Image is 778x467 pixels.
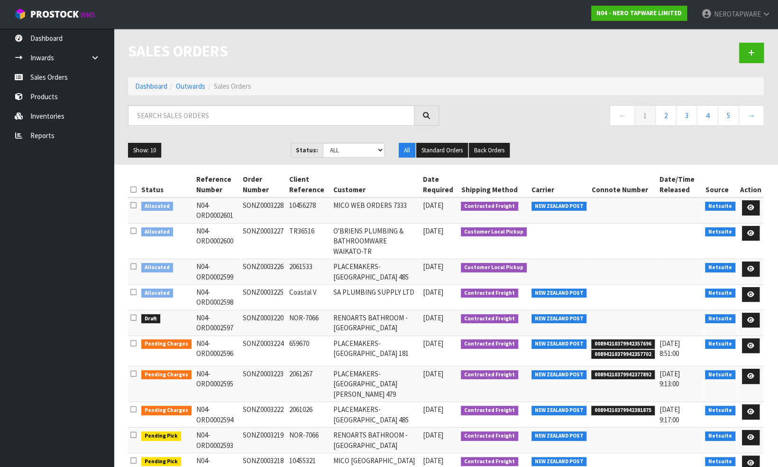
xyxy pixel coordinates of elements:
span: [DATE] [422,288,443,297]
a: 2 [655,105,677,126]
th: Client Reference [287,172,330,197]
span: NEW ZEALAND POST [531,202,587,211]
td: N04-ORD0002595 [194,366,240,402]
td: 2061533 [287,259,330,285]
td: SONZ0003228 [240,197,287,223]
th: Carrier [529,172,589,197]
span: Contracted Freight [461,202,518,211]
td: N04-ORD0002597 [194,310,240,336]
span: [DATE] [422,262,443,271]
th: Connote Number [589,172,657,197]
span: Contracted Freight [461,406,518,415]
span: 00894210379942377892 [591,370,655,380]
input: Search sales orders [128,105,414,126]
span: Pending Pick [141,457,181,467]
td: TR36516 [287,223,330,259]
span: Sales Orders [214,82,251,91]
td: NOR-7066 [287,428,330,453]
span: Netsuite [705,227,735,237]
td: SONZ0003224 [240,336,287,366]
span: 00894210379942381875 [591,406,655,415]
td: RENOARTS BATHROOM - [GEOGRAPHIC_DATA] [331,310,421,336]
span: 00894210379942357696 [591,339,655,349]
td: N04-ORD0002600 [194,223,240,259]
td: 2061267 [287,366,330,402]
a: 3 [676,105,697,126]
span: [DATE] [422,226,443,235]
span: [DATE] [422,313,443,322]
small: WMS [81,10,95,19]
span: [DATE] 9:13:00 [659,369,680,388]
span: NEROTAPWARE [714,9,760,19]
span: NEW ZEALAND POST [531,431,587,441]
span: Netsuite [705,370,735,380]
span: [DATE] [422,430,443,439]
button: All [399,143,415,158]
span: Pending Pick [141,431,181,441]
span: Netsuite [705,202,735,211]
span: Draft [141,314,160,324]
th: Reference Number [194,172,240,197]
td: PLACEMAKERS-[GEOGRAPHIC_DATA] 181 [331,336,421,366]
td: 659670 [287,336,330,366]
button: Show: 10 [128,143,161,158]
span: [DATE] [422,456,443,465]
span: 00894210379942357702 [591,350,655,359]
th: Date/Time Released [657,172,703,197]
td: N04-ORD0002599 [194,259,240,285]
td: 10456278 [287,197,330,223]
span: [DATE] [422,201,443,210]
td: 2061026 [287,402,330,428]
span: Netsuite [705,263,735,272]
td: SONZ0003226 [240,259,287,285]
th: Shipping Method [458,172,529,197]
td: NOR-7066 [287,310,330,336]
span: [DATE] 9:17:00 [659,405,680,424]
img: cube-alt.png [14,8,26,20]
a: Dashboard [135,82,167,91]
span: [DATE] [422,405,443,414]
th: Order Number [240,172,287,197]
nav: Page navigation [453,105,764,129]
a: 5 [718,105,739,126]
span: Pending Charges [141,370,192,380]
span: Contracted Freight [461,314,518,324]
td: SONZ0003219 [240,428,287,453]
td: O'BRIENS PLUMBING & BATHROOMWARE WAIKATO-TR [331,223,421,259]
span: Pending Charges [141,406,192,415]
span: Netsuite [705,289,735,298]
span: Netsuite [705,406,735,415]
span: Allocated [141,227,173,237]
button: Standard Orders [416,143,468,158]
span: Contracted Freight [461,457,518,467]
span: NEW ZEALAND POST [531,314,587,324]
td: SONZ0003227 [240,223,287,259]
span: Customer Local Pickup [461,227,527,237]
a: ← [610,105,635,126]
button: Back Orders [469,143,510,158]
span: Netsuite [705,457,735,467]
span: Pending Charges [141,339,192,349]
td: RENOARTS BATHROOM - [GEOGRAPHIC_DATA] [331,428,421,453]
td: SONZ0003225 [240,284,287,310]
span: Allocated [141,202,173,211]
td: PLACEMAKERS-[GEOGRAPHIC_DATA][PERSON_NAME] 479 [331,366,421,402]
td: SONZ0003220 [240,310,287,336]
span: Customer Local Pickup [461,263,527,272]
strong: Status: [296,146,318,154]
span: NEW ZEALAND POST [531,406,587,415]
th: Source [703,172,738,197]
td: SONZ0003223 [240,366,287,402]
a: → [739,105,764,126]
span: NEW ZEALAND POST [531,370,587,380]
th: Action [738,172,764,197]
td: N04-ORD0002601 [194,197,240,223]
a: 4 [697,105,718,126]
span: Allocated [141,263,173,272]
span: [DATE] [422,339,443,348]
td: PLACEMAKERS-[GEOGRAPHIC_DATA] 485 [331,259,421,285]
span: NEW ZEALAND POST [531,339,587,349]
td: N04-ORD0002598 [194,284,240,310]
td: SA PLUMBING SUPPLY LTD [331,284,421,310]
td: Coastal V [287,284,330,310]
